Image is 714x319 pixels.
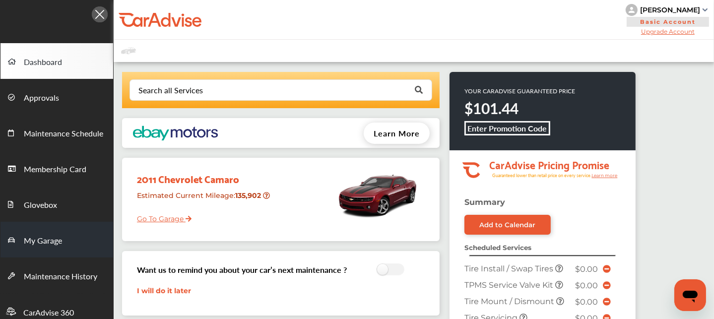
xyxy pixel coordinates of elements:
strong: 135,902 [235,191,263,200]
img: sCxJUJ+qAmfqhQGDUl18vwLg4ZYJ6CxN7XmbOMBAAAAAElFTkSuQmCC [703,8,708,11]
img: placeholder_car.fcab19be.svg [121,45,136,57]
span: TPMS Service Valve Kit [464,280,555,290]
div: Add to Calendar [480,221,536,229]
span: Upgrade Account [626,28,710,35]
span: Maintenance History [24,270,97,283]
a: Approvals [0,79,113,115]
a: Glovebox [0,186,113,222]
strong: Scheduled Services [464,244,531,252]
span: $0.00 [575,281,598,290]
div: Estimated Current Mileage : [130,187,275,212]
span: Learn More [374,128,420,139]
span: My Garage [24,235,62,248]
div: 2011 Chevrolet Camaro [130,163,275,187]
tspan: Learn more [591,173,618,178]
span: $0.00 [575,264,598,274]
div: [PERSON_NAME] [640,5,700,14]
iframe: Button to launch messaging window [674,279,706,311]
img: knH8PDtVvWoAbQRylUukY18CTiRevjo20fAtgn5MLBQj4uumYvk2MzTtcAIzfGAtb1XOLVMAvhLuqoNAbL4reqehy0jehNKdM... [626,4,638,16]
strong: Summary [464,197,505,207]
span: Glovebox [24,199,57,212]
a: Go To Garage [130,207,192,226]
span: $0.00 [575,297,598,307]
img: mobile_6815_st0640_046.jpg [335,163,420,227]
a: Dashboard [0,43,113,79]
strong: $101.44 [464,98,519,119]
span: Tire Mount / Dismount [464,297,556,306]
p: YOUR CARADVISE GUARANTEED PRICE [464,87,575,95]
a: Membership Card [0,150,113,186]
span: Tire Install / Swap Tires [464,264,555,273]
span: Maintenance Schedule [24,128,103,140]
a: Maintenance Schedule [0,115,113,150]
span: Approvals [24,92,59,105]
h3: Want us to remind you about your car’s next maintenance ? [137,264,347,275]
b: Enter Promotion Code [468,123,547,134]
a: My Garage [0,222,113,257]
span: Basic Account [627,17,709,27]
tspan: CarAdvise Pricing Promise [489,155,609,173]
tspan: Guaranteed lower than retail price on every service. [492,172,591,179]
div: Search all Services [138,86,203,94]
a: I will do it later [137,286,191,295]
span: Membership Card [24,163,86,176]
img: Icon.5fd9dcc7.svg [92,6,108,22]
a: Add to Calendar [464,215,551,235]
a: Maintenance History [0,257,113,293]
span: Dashboard [24,56,62,69]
